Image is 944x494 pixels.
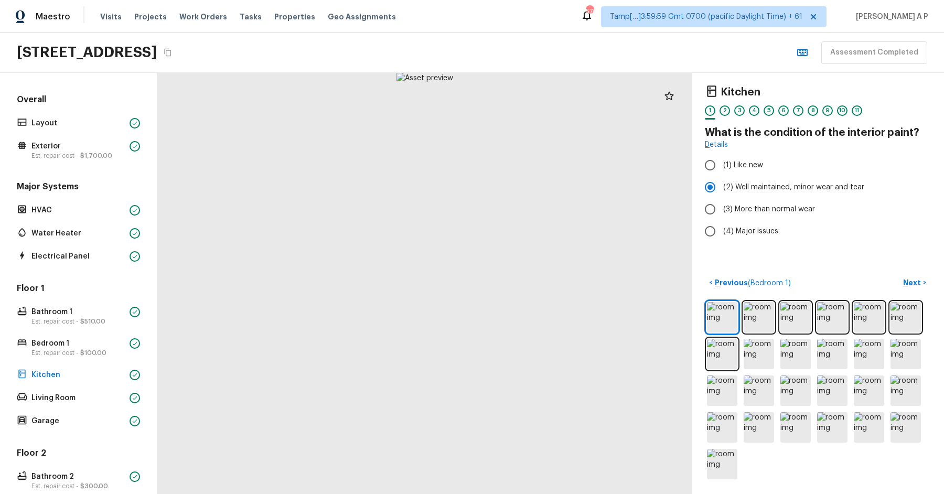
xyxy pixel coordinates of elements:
img: room img [707,412,737,443]
span: ( Bedroom 1 ) [748,280,791,287]
h4: What is the condition of the interior paint? [705,126,931,139]
p: Electrical Panel [31,251,125,262]
div: 5 [764,105,774,116]
p: Layout [31,118,125,128]
p: Est. repair cost - [31,482,125,490]
img: room img [707,302,737,332]
button: Next> [898,274,931,292]
span: [PERSON_NAME] A P [852,12,928,22]
span: (4) Major issues [723,226,778,237]
img: room img [780,339,811,369]
img: room img [707,449,737,479]
span: (2) Well maintained, minor wear and tear [723,182,864,192]
img: room img [891,412,921,443]
div: 6 [778,105,789,116]
button: <Previous(Bedroom 1) [705,274,795,292]
h2: [STREET_ADDRESS] [17,43,157,62]
span: $300.00 [80,483,108,489]
div: 11 [852,105,862,116]
div: 8 [808,105,818,116]
span: $510.00 [80,318,105,325]
p: Water Heater [31,228,125,239]
div: 570 [586,6,593,17]
img: room img [817,302,848,332]
img: room img [744,302,774,332]
span: Geo Assignments [328,12,396,22]
p: Bedroom 1 [31,338,125,349]
h5: Floor 1 [15,283,142,296]
p: Est. repair cost - [31,152,125,160]
p: Living Room [31,393,125,403]
img: room img [707,339,737,369]
span: Projects [134,12,167,22]
div: 3 [734,105,745,116]
h5: Major Systems [15,181,142,195]
img: room img [780,375,811,406]
span: Work Orders [179,12,227,22]
img: room img [780,412,811,443]
div: 7 [793,105,803,116]
p: HVAC [31,205,125,216]
span: (1) Like new [723,160,763,170]
button: Copy Address [161,46,175,59]
p: Est. repair cost - [31,349,125,357]
div: 1 [705,105,715,116]
div: 2 [720,105,730,116]
img: room img [817,412,848,443]
p: Garage [31,416,125,426]
img: room img [891,302,921,332]
img: room img [817,375,848,406]
img: room img [854,412,884,443]
span: $1,700.00 [80,153,112,159]
a: Details [705,139,728,150]
p: Bathroom 2 [31,471,125,482]
img: room img [780,302,811,332]
img: room img [891,375,921,406]
h5: Floor 2 [15,447,142,461]
h4: Kitchen [721,85,760,99]
p: Next [903,277,923,288]
p: Bathroom 1 [31,307,125,317]
img: room img [707,375,737,406]
img: room img [854,339,884,369]
img: room img [891,339,921,369]
span: Tamp[…]3:59:59 Gmt 0700 (pacific Daylight Time) + 61 [610,12,802,22]
p: Kitchen [31,370,125,380]
span: $100.00 [80,350,106,356]
img: room img [817,339,848,369]
p: Est. repair cost - [31,317,125,326]
span: Tasks [240,13,262,20]
p: Previous [713,277,791,288]
span: Visits [100,12,122,22]
div: 10 [837,105,848,116]
div: 4 [749,105,759,116]
span: Maestro [36,12,70,22]
img: room img [744,339,774,369]
span: Properties [274,12,315,22]
img: room img [854,375,884,406]
span: (3) More than normal wear [723,204,815,214]
img: room img [744,412,774,443]
div: 9 [822,105,833,116]
h5: Overall [15,94,142,108]
img: room img [854,302,884,332]
img: room img [744,375,774,406]
p: Exterior [31,141,125,152]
